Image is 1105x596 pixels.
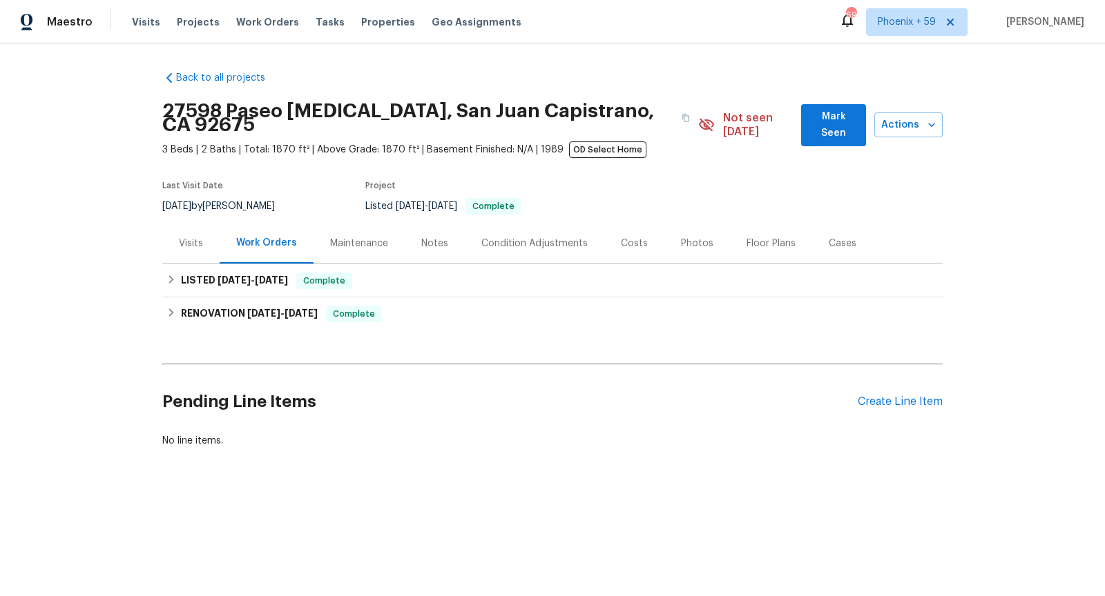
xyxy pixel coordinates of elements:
[298,274,351,288] span: Complete
[673,106,698,130] button: Copy Address
[723,111,793,139] span: Not seen [DATE]
[236,15,299,29] span: Work Orders
[481,237,588,250] div: Condition Adjustments
[681,237,713,250] div: Photos
[162,198,291,215] div: by [PERSON_NAME]
[621,237,648,250] div: Costs
[285,308,318,318] span: [DATE]
[878,15,936,29] span: Phoenix + 59
[181,306,318,322] h6: RENOVATION
[218,275,251,285] span: [DATE]
[162,143,698,157] span: 3 Beds | 2 Baths | Total: 1870 ft² | Above Grade: 1870 ft² | Basement Finished: N/A | 1989
[365,181,396,190] span: Project
[829,237,856,250] div: Cases
[255,275,288,285] span: [DATE]
[316,17,345,27] span: Tasks
[330,237,388,250] div: Maintenance
[162,201,191,211] span: [DATE]
[181,272,288,289] h6: LISTED
[218,275,288,285] span: -
[162,370,858,434] h2: Pending Line Items
[421,237,448,250] div: Notes
[162,264,943,297] div: LISTED [DATE]-[DATE]Complete
[162,104,673,132] h2: 27598 Paseo [MEDICAL_DATA], San Juan Capistrano, CA 92675
[396,201,425,211] span: [DATE]
[162,434,943,448] div: No line items.
[432,15,521,29] span: Geo Assignments
[162,181,223,190] span: Last Visit Date
[179,237,203,250] div: Visits
[177,15,220,29] span: Projects
[247,308,318,318] span: -
[874,112,943,138] button: Actions
[747,237,796,250] div: Floor Plans
[396,201,457,211] span: -
[467,202,520,210] span: Complete
[361,15,415,29] span: Properties
[327,307,381,321] span: Complete
[801,104,867,146] button: Mark Seen
[812,108,856,142] span: Mark Seen
[247,308,280,318] span: [DATE]
[47,15,93,29] span: Maestro
[365,201,521,211] span: Listed
[162,71,295,85] a: Back to all projects
[132,15,160,29] span: Visits
[162,297,943,330] div: RENOVATION [DATE]-[DATE]Complete
[885,117,932,134] span: Actions
[858,395,943,408] div: Create Line Item
[846,8,856,22] div: 696
[236,236,297,250] div: Work Orders
[428,201,457,211] span: [DATE]
[1001,15,1084,29] span: [PERSON_NAME]
[569,141,646,158] span: OD Select Home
